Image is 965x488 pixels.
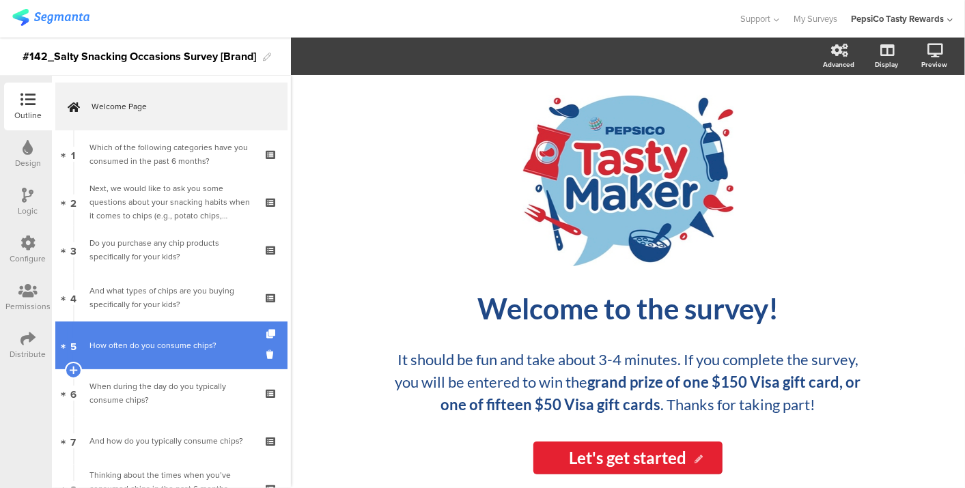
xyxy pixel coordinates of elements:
a: 5 How often do you consume chips? [55,321,288,369]
i: Delete [266,348,278,361]
a: 4 And what types of chips are you buying specifically for your kids? [55,274,288,321]
div: Which of the following categories have you c onsumed in the past 6 months? [89,141,253,168]
input: Start [533,442,723,474]
div: And what types of chips are you buying specifically for your kids? [89,284,253,311]
span: 1 [72,147,76,162]
a: 1 Which of the following categories have you c onsumed in the past 6 months? [55,130,288,178]
div: Configure [10,253,46,265]
div: Next, we would like to ask you some questions about your snacking habits when it comes to chips (... [89,182,253,223]
span: 2 [70,195,76,210]
a: 6 When during the day do you typically consume chips? [55,369,288,417]
span: 6 [70,386,76,401]
a: 7 And how do you typically consume chips? [55,417,288,465]
strong: grand prize of one $150 Visa gift card, or one of fifteen $50 Visa gift cards [440,373,861,414]
span: 7 [71,433,76,448]
div: Design [15,157,41,169]
a: 3 Do you purchase any chip products specifically for your kids? [55,226,288,274]
div: When during the day do you typically consume chips? [89,379,253,407]
span: 5 [70,338,76,353]
span: Support [741,12,771,25]
p: Welcome to the survey! [376,291,881,326]
div: How often do you consume chips? [89,339,253,352]
div: #142_Salty Snacking Occasions Survey [Brand] [23,46,256,68]
div: Outline [14,109,42,121]
div: PepsiCo Tasty Rewards [851,12,944,25]
div: Advanced [823,59,854,70]
div: Distribute [10,348,46,360]
a: 2 Next, we would like to ask you some questions about your snacking habits when it comes to chips... [55,178,288,226]
div: Preview [921,59,947,70]
div: And how do you typically consume chips? [89,434,253,448]
div: Permissions [5,300,51,313]
div: Do you purchase any chip products specifically for your kids? [89,236,253,263]
i: Duplicate [266,330,278,339]
span: 3 [70,242,76,257]
div: Logic [18,205,38,217]
img: segmanta logo [12,9,89,26]
p: It should be fun and take about 3-4 minutes. If you complete the survey, you will be entered to w... [389,348,867,416]
a: Welcome Page [55,83,288,130]
div: Display [875,59,898,70]
span: Welcome Page [92,100,266,113]
span: 4 [70,290,76,305]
